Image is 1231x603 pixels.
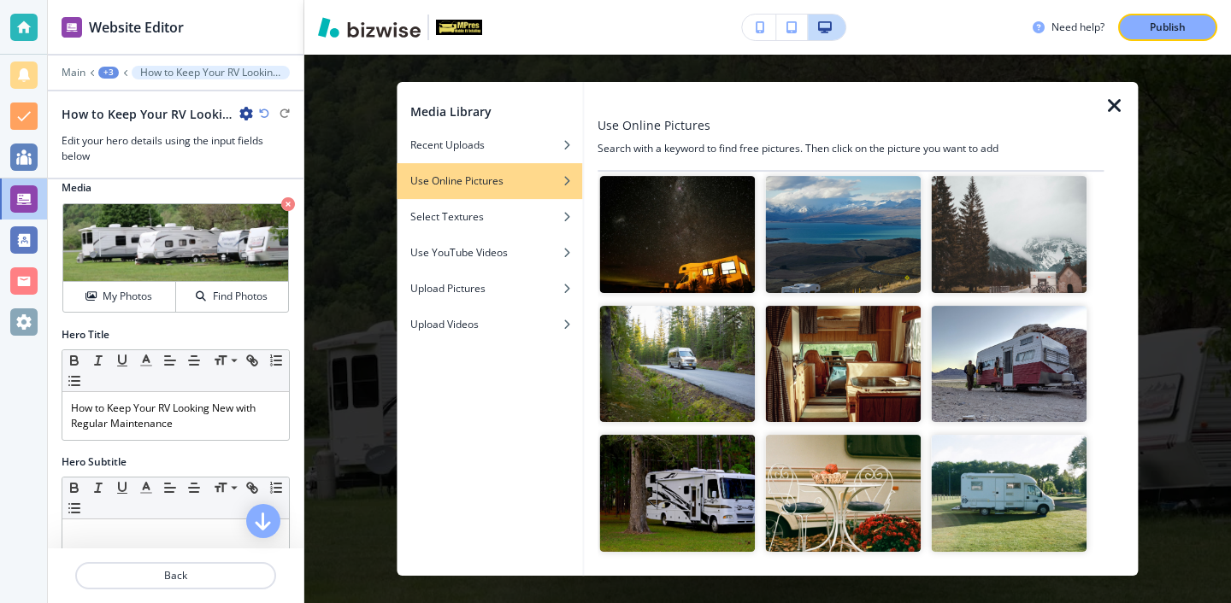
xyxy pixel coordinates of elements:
button: Back [75,562,276,589]
button: Recent Uploads [397,127,582,163]
button: Find Photos [176,282,288,312]
img: Your Logo [436,20,482,34]
h4: My Photos [103,289,152,304]
button: Upload Videos [397,307,582,342]
button: Use Online Pictures [397,163,582,199]
button: Select Textures [397,199,582,235]
button: Use YouTube Videos [397,235,582,271]
p: How to Keep Your RV Looking New with Regular Maintenance [71,401,280,431]
h4: Search with a keyword to find free pictures. Then click on the picture you want to add [598,141,1104,156]
button: Main [62,67,85,79]
h2: Hero Subtitle [62,454,127,470]
button: Publish [1118,14,1217,41]
h4: Use Online Pictures [410,173,504,189]
h2: Hero Title [62,327,109,342]
button: Upload Pictures [397,271,582,307]
img: editor icon [62,17,82,38]
button: +3 [98,67,119,79]
h2: How to Keep Your RV Looking New with Regular Maintenance [62,105,233,123]
h4: Recent Uploads [410,138,485,153]
button: How to Keep Your RV Looking New with Regular Maintenance [132,66,290,79]
img: Bizwise Logo [318,17,421,38]
h4: Upload Pictures [410,281,486,296]
h3: Edit your hero details using the input fields below [62,133,290,164]
h2: Website Editor [89,17,184,38]
h2: Media Library [410,102,492,120]
p: How to Keep Your RV Looking New with Regular Maintenance [140,67,281,79]
h2: Media [62,180,290,196]
h4: Select Textures [410,209,484,225]
h3: Use Online Pictures [598,116,710,134]
p: Publish [1150,20,1186,35]
h4: Upload Videos [410,317,479,332]
div: My PhotosFind Photos [62,202,290,313]
p: Back [77,568,274,583]
h3: Need help? [1051,20,1104,35]
h4: Find Photos [213,289,268,304]
button: My Photos [63,282,176,312]
h4: Use YouTube Videos [410,245,508,261]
